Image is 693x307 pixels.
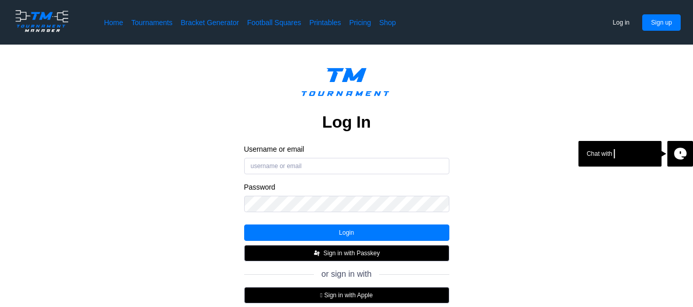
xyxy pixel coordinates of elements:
[322,112,371,132] h2: Log In
[244,145,449,154] label: Username or email
[293,61,400,108] img: logo.ffa97a18e3bf2c7d.png
[244,158,449,174] input: username or email
[244,245,449,261] button: Sign in with Passkey
[642,14,681,31] button: Sign up
[104,17,123,28] a: Home
[349,17,371,28] a: Pricing
[244,182,449,192] label: Password
[379,17,396,28] a: Shop
[247,17,301,28] a: Football Squares
[181,17,239,28] a: Bracket Generator
[309,17,341,28] a: Printables
[604,14,639,31] button: Log in
[313,249,321,257] img: FIDO_Passkey_mark_A_white.b30a49376ae8d2d8495b153dc42f1869.svg
[131,17,172,28] a: Tournaments
[244,287,449,303] button:  Sign in with Apple
[12,8,71,34] img: logo.ffa97a18e3bf2c7d.png
[322,270,372,279] span: or sign in with
[244,224,449,241] button: Login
